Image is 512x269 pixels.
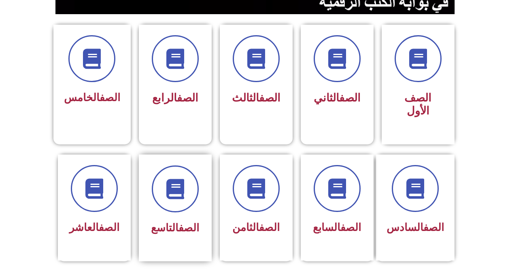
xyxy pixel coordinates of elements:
[423,221,444,233] a: الصف
[313,221,361,233] span: السابع
[259,91,280,104] a: الصف
[232,221,280,233] span: الثامن
[387,221,444,233] span: السادس
[259,221,280,233] a: الصف
[340,221,361,233] a: الصف
[314,91,361,104] span: الثاني
[339,91,361,104] a: الصف
[152,91,198,104] span: الرابع
[99,221,119,233] a: الصف
[151,222,199,234] span: التاسع
[64,91,120,104] span: الخامس
[232,91,280,104] span: الثالث
[404,91,431,117] span: الصف الأول
[69,221,119,233] span: العاشر
[177,91,198,104] a: الصف
[178,222,199,234] a: الصف
[100,91,120,104] a: الصف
